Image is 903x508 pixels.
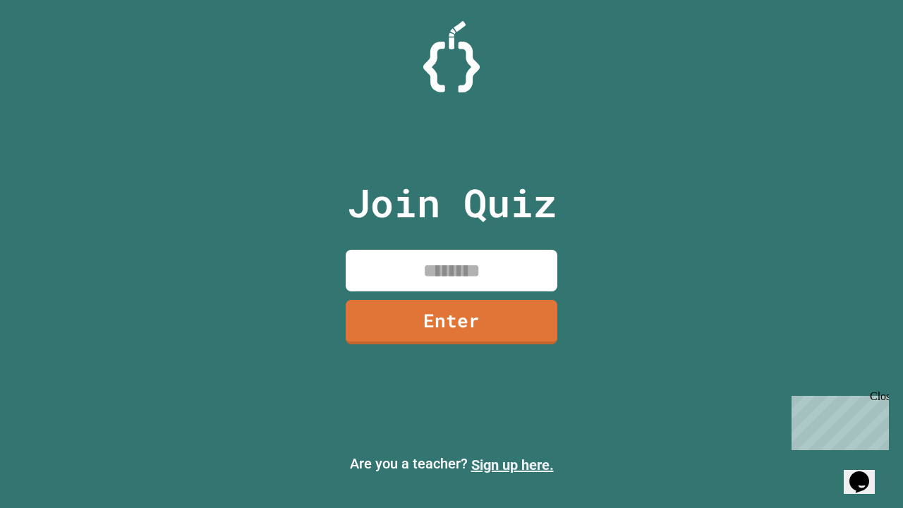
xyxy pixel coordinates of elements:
a: Sign up here. [471,456,554,473]
iframe: chat widget [786,390,889,450]
a: Enter [346,300,557,344]
p: Are you a teacher? [11,453,892,476]
p: Join Quiz [347,174,557,232]
img: Logo.svg [423,21,480,92]
iframe: chat widget [844,452,889,494]
div: Chat with us now!Close [6,6,97,90]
